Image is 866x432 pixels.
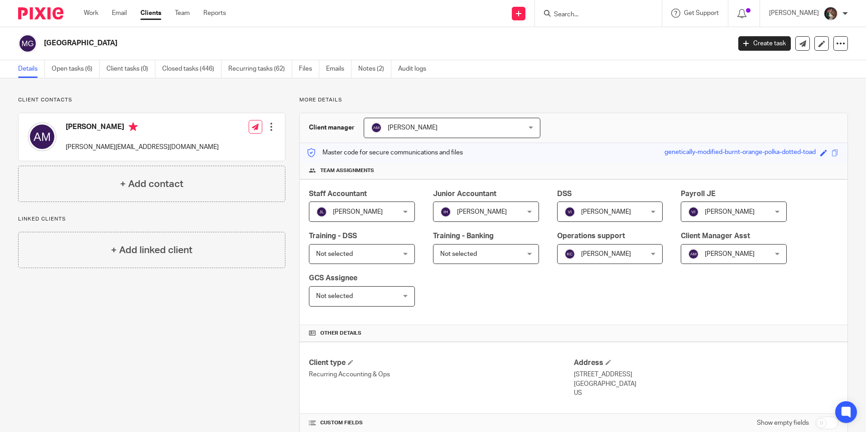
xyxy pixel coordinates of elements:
a: Team [175,9,190,18]
a: Closed tasks (446) [162,60,221,78]
span: Client Manager Asst [681,232,750,240]
h4: + Add contact [120,177,183,191]
span: [PERSON_NAME] [457,209,507,215]
label: Show empty fields [757,418,809,427]
p: [PERSON_NAME][EMAIL_ADDRESS][DOMAIN_NAME] [66,143,219,152]
div: genetically-modified-burnt-orange-polka-dotted-toad [664,148,816,158]
a: Details [18,60,45,78]
p: US [574,389,838,398]
a: Recurring tasks (62) [228,60,292,78]
span: DSS [557,190,572,197]
a: Open tasks (6) [52,60,100,78]
a: Emails [326,60,351,78]
h4: Address [574,358,838,368]
img: svg%3E [440,206,451,217]
a: Files [299,60,319,78]
img: svg%3E [688,206,699,217]
span: Not selected [316,293,353,299]
span: Payroll JE [681,190,716,197]
p: [STREET_ADDRESS] [574,370,838,379]
img: Pixie [18,7,63,19]
a: Reports [203,9,226,18]
input: Search [553,11,635,19]
span: Training - Banking [433,232,494,240]
p: Master code for secure communications and files [307,148,463,157]
p: Client contacts [18,96,285,104]
img: svg%3E [371,122,382,133]
h3: Client manager [309,123,355,132]
a: Notes (2) [358,60,391,78]
a: Work [84,9,98,18]
p: Recurring Accounting & Ops [309,370,573,379]
img: Profile%20picture%20JUS.JPG [823,6,838,21]
span: Operations support [557,232,625,240]
span: Other details [320,330,361,337]
span: [PERSON_NAME] [581,209,631,215]
span: Staff Accountant [309,190,367,197]
p: More details [299,96,848,104]
h2: [GEOGRAPHIC_DATA] [44,38,588,48]
span: [PERSON_NAME] [705,209,755,215]
a: Client tasks (0) [106,60,155,78]
span: Team assignments [320,167,374,174]
a: Email [112,9,127,18]
span: Not selected [440,251,477,257]
span: [PERSON_NAME] [388,125,438,131]
span: [PERSON_NAME] [705,251,755,257]
p: [PERSON_NAME] [769,9,819,18]
a: Clients [140,9,161,18]
img: svg%3E [688,249,699,259]
span: Get Support [684,10,719,16]
p: [GEOGRAPHIC_DATA] [574,379,838,389]
p: Linked clients [18,216,285,223]
a: Audit logs [398,60,433,78]
img: svg%3E [564,249,575,259]
span: Not selected [316,251,353,257]
img: svg%3E [316,206,327,217]
img: svg%3E [18,34,37,53]
span: GCS Assignee [309,274,357,282]
h4: [PERSON_NAME] [66,122,219,134]
span: Junior Accountant [433,190,496,197]
span: [PERSON_NAME] [581,251,631,257]
span: Training - DSS [309,232,357,240]
a: Create task [738,36,791,51]
img: svg%3E [564,206,575,217]
h4: Client type [309,358,573,368]
span: [PERSON_NAME] [333,209,383,215]
h4: + Add linked client [111,243,192,257]
i: Primary [129,122,138,131]
h4: CUSTOM FIELDS [309,419,573,427]
img: svg%3E [28,122,57,151]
